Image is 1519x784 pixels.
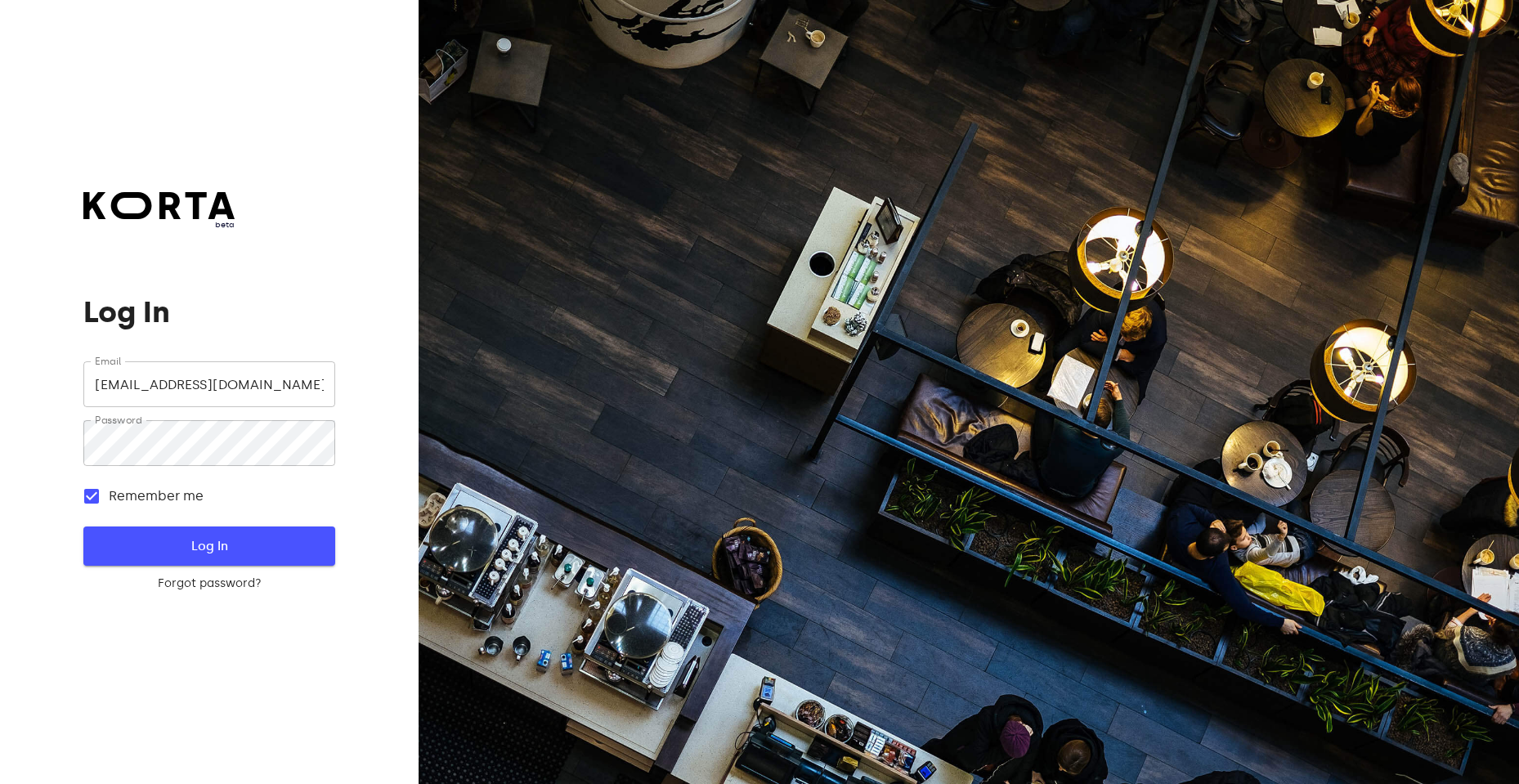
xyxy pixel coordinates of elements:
a: Forgot password? [83,576,334,592]
img: Korta [83,192,235,219]
a: beta [83,192,235,231]
span: Remember me [109,486,204,506]
span: beta [83,219,235,231]
h1: Log In [83,296,334,329]
button: Log In [83,526,334,566]
span: Log In [110,535,308,557]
